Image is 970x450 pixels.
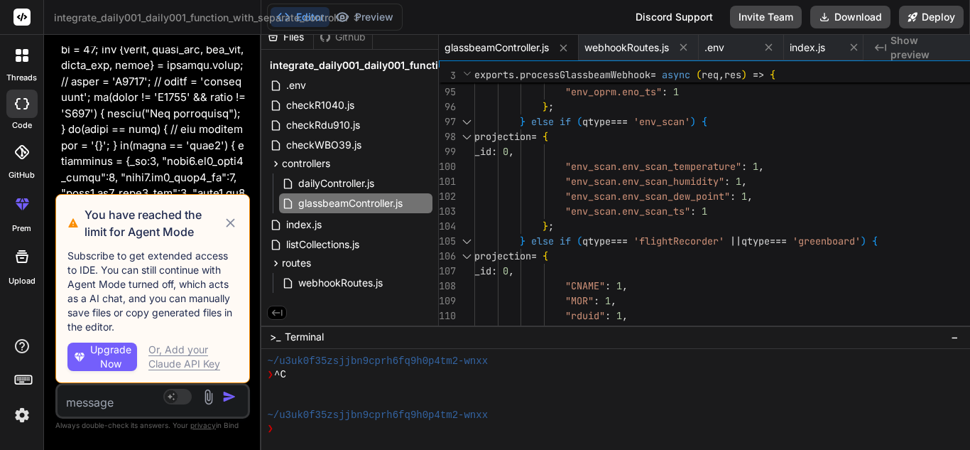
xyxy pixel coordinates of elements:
[285,97,356,114] span: checkR1040.js
[297,195,404,212] span: glassbeamController.js
[439,309,456,323] div: 110
[282,256,311,270] span: routes
[696,68,702,81] span: (
[560,115,571,128] span: if
[790,41,825,55] span: index.js
[730,235,741,247] span: ||
[285,330,324,344] span: Terminal
[741,175,747,188] span: ,
[439,68,456,83] span: 3
[222,390,236,404] img: icon
[948,326,961,348] button: −
[741,160,747,173] span: :
[285,216,323,233] span: index.js
[514,68,520,81] span: .
[565,309,605,322] span: "rduid"
[899,6,964,28] button: Deploy
[55,419,250,432] p: Always double-check its answers. Your in Bind
[285,136,363,154] span: checkWBO39.js
[702,68,719,81] span: req
[503,264,508,277] span: 0
[770,235,787,247] span: ===
[861,235,866,247] span: )
[439,204,456,219] div: 103
[531,250,537,262] span: =
[503,145,508,158] span: 0
[951,330,959,344] span: −
[872,235,878,247] span: {
[770,68,775,81] span: {
[565,190,730,203] span: "env_scan.env_scan_dew_point"
[491,264,497,277] span: :
[267,409,488,422] span: ~/u3uk0f35zsjjbn9cprh6fq9h0p4tm2-wnxx
[439,85,456,100] div: 95
[565,279,605,292] span: "CNAME"
[543,100,548,113] span: }
[439,159,456,174] div: 100
[616,324,622,337] span: :
[474,130,531,143] span: projection
[439,219,456,234] div: 104
[605,294,611,307] span: 1
[508,145,514,158] span: ,
[491,145,497,158] span: :
[439,189,456,204] div: 102
[508,264,514,277] span: ,
[543,250,548,262] span: {
[616,279,622,292] span: 1
[724,68,741,81] span: res
[633,235,724,247] span: 'flightRecorder'
[439,174,456,189] div: 101
[520,235,525,247] span: }
[582,115,611,128] span: qtype
[54,11,361,25] span: integrate_daily001_daily001_function_with_separate_controller
[690,205,696,218] span: :
[577,235,582,247] span: (
[673,85,679,98] span: 1
[792,235,861,247] span: 'greenboard'
[9,275,36,287] label: Upload
[474,145,491,158] span: _id
[520,68,650,81] span: processGlassbeamWebhook
[565,294,594,307] span: "MOR"
[285,236,361,253] span: listCollections.js
[548,100,554,113] span: ;
[650,68,656,81] span: =
[314,30,372,44] div: Github
[662,68,690,81] span: async
[605,309,611,322] span: :
[741,190,747,203] span: 1
[329,7,399,27] button: Preview
[90,343,131,371] span: Upgrade Now
[267,368,274,382] span: ❯
[457,114,476,129] div: Click to collapse the range.
[747,190,753,203] span: ,
[690,115,696,128] span: )
[719,68,724,81] span: ,
[439,234,456,249] div: 105
[285,77,307,94] span: .env
[297,175,376,192] span: dailyController.js
[270,330,280,344] span: >_
[439,144,456,159] div: 99
[565,85,662,98] span: "env_oprm.eno_ts"
[439,129,456,144] div: 98
[9,169,35,181] label: GitHub
[724,175,730,188] span: :
[67,343,137,371] button: Upgrade Now
[271,7,329,27] button: Editor
[627,6,721,28] div: Discord Support
[274,368,286,382] span: ^C
[622,309,628,322] span: ,
[282,156,330,171] span: controllers
[577,115,582,128] span: (
[543,130,548,143] span: {
[702,115,707,128] span: {
[10,403,34,427] img: settings
[565,160,741,173] span: "env_scan.env_scan_temperature"
[611,115,628,128] span: ===
[190,421,216,429] span: privacy
[12,119,32,132] label: code
[520,115,525,128] span: }
[439,294,456,309] div: 109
